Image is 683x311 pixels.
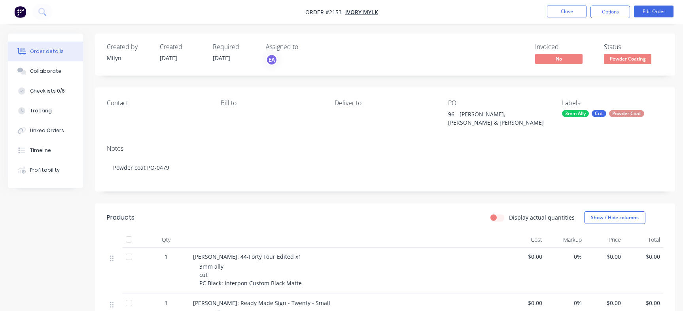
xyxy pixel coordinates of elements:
span: 1 [165,299,168,307]
div: Status [604,43,663,51]
div: Qty [142,232,190,248]
span: 0% [549,252,581,261]
button: Show / Hide columns [584,211,645,224]
div: Tracking [30,107,52,114]
div: Cut [592,110,606,117]
div: Powder Coat [609,110,644,117]
div: Powder coat PO-0479 [107,155,663,180]
span: $0.00 [627,252,660,261]
div: Linked Orders [30,127,64,134]
button: EA [266,54,278,66]
div: Price [585,232,624,248]
div: Created [160,43,203,51]
div: Cost [506,232,545,248]
label: Display actual quantities [509,213,575,222]
button: Collaborate [8,61,83,81]
span: [PERSON_NAME]: 44-Forty Four Edited x1 [193,253,301,260]
div: Markup [545,232,585,248]
span: [DATE] [213,54,230,62]
span: [PERSON_NAME]: Ready Made Sign - Twenty - Small [193,299,330,307]
button: Order details [8,42,83,61]
button: Linked Orders [8,121,83,140]
span: $0.00 [588,252,621,261]
div: Profitability [30,167,60,174]
span: Powder Coating [604,54,651,64]
span: 1 [165,252,168,261]
div: Bill to [221,99,322,107]
span: $0.00 [509,299,542,307]
button: Edit Order [634,6,674,17]
button: Tracking [8,101,83,121]
div: Labels [562,99,663,107]
div: Contact [107,99,208,107]
div: Collaborate [30,68,61,75]
div: 3mm Ally [562,110,589,117]
div: Required [213,43,256,51]
span: No [535,54,583,64]
div: Order details [30,48,64,55]
button: Timeline [8,140,83,160]
div: Checklists 0/6 [30,87,65,95]
div: Milyn [107,54,150,62]
button: Close [547,6,587,17]
button: Options [590,6,630,18]
div: PO [448,99,549,107]
div: Timeline [30,147,51,154]
span: Order #2153 - [305,8,345,16]
button: Profitability [8,160,83,180]
span: $0.00 [509,252,542,261]
button: Checklists 0/6 [8,81,83,101]
div: Created by [107,43,150,51]
div: Total [624,232,663,248]
div: Notes [107,145,663,152]
img: Factory [14,6,26,18]
div: 96 - [PERSON_NAME], [PERSON_NAME] & [PERSON_NAME] [448,110,547,127]
div: Deliver to [335,99,436,107]
span: $0.00 [588,299,621,307]
button: Powder Coating [604,54,651,66]
span: [DATE] [160,54,177,62]
span: 0% [549,299,581,307]
div: Products [107,213,134,222]
div: Assigned to [266,43,345,51]
div: Invoiced [535,43,594,51]
a: Ivory Mylk [345,8,378,16]
span: 3mm ally cut PC Black: Interpon Custom Black Matte [199,263,302,287]
span: $0.00 [627,299,660,307]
